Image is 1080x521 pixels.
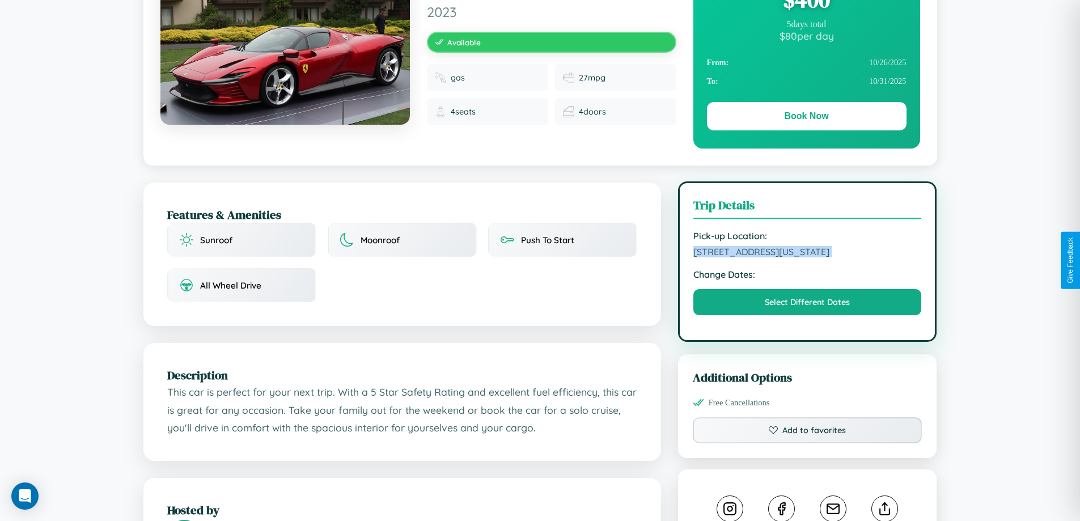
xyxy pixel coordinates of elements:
[693,417,922,443] button: Add to favorites
[435,106,446,117] img: Seats
[451,107,476,117] span: 4 seats
[707,19,907,29] div: 5 days total
[200,235,232,245] span: Sunroof
[447,37,481,47] span: Available
[693,197,922,219] h3: Trip Details
[709,398,770,408] span: Free Cancellations
[707,58,729,67] strong: From:
[579,73,605,83] span: 27 mpg
[563,106,574,117] img: Doors
[693,369,922,386] h3: Additional Options
[707,102,907,130] button: Book Now
[693,289,922,315] button: Select Different Dates
[427,3,676,20] span: 2023
[167,367,637,383] h2: Description
[435,72,446,83] img: Fuel type
[707,53,907,72] div: 10 / 26 / 2025
[707,77,718,86] strong: To:
[11,482,39,510] div: Open Intercom Messenger
[167,502,637,518] h2: Hosted by
[563,72,574,83] img: Fuel efficiency
[707,72,907,91] div: 10 / 31 / 2025
[167,206,637,223] h2: Features & Amenities
[693,246,922,257] span: [STREET_ADDRESS][US_STATE]
[200,280,261,291] span: All Wheel Drive
[167,383,637,437] p: This car is perfect for your next trip. With a 5 Star Safety Rating and excellent fuel efficiency...
[707,29,907,42] div: $ 80 per day
[451,73,465,83] span: gas
[579,107,606,117] span: 4 doors
[521,235,574,245] span: Push To Start
[1066,238,1074,283] div: Give Feedback
[361,235,400,245] span: Moonroof
[693,230,922,242] strong: Pick-up Location:
[693,269,922,280] strong: Change Dates:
